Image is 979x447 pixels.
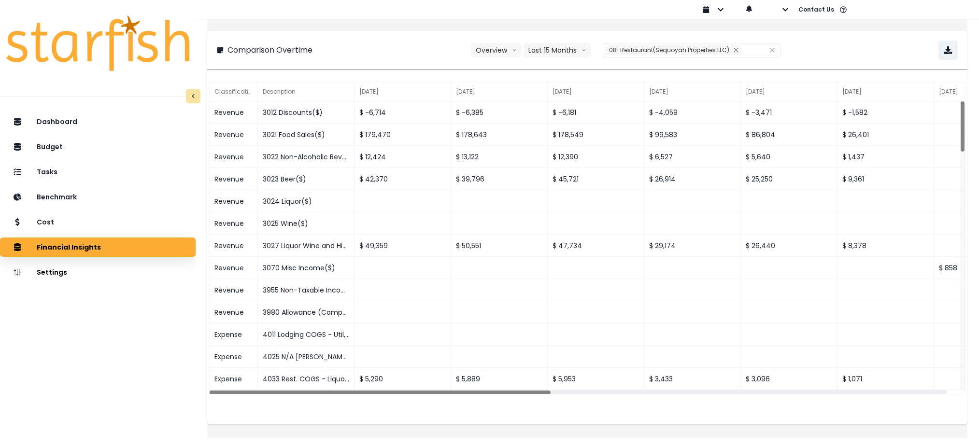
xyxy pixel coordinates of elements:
div: $ 9,361 [837,168,934,190]
div: $ 26,440 [741,235,837,257]
div: $ 39,796 [451,168,548,190]
div: $ 1,437 [837,146,934,168]
div: 08-Restaurant(Sequoyah Properties LLC) [605,45,741,55]
div: 3070 Misc Income($) [258,257,355,279]
div: $ 5,290 [355,368,451,390]
button: Clear [769,45,775,55]
p: Tasks [37,168,57,176]
div: Expense [210,323,258,346]
div: 3023 Beer($) [258,168,355,190]
div: $ 8,378 [837,235,934,257]
div: $ -6,385 [451,101,548,124]
div: [DATE] [355,82,451,101]
span: 08-Restaurant(Sequoyah Properties LLC) [609,46,729,54]
div: $ -6,714 [355,101,451,124]
svg: close [769,47,775,53]
div: $ 5,953 [548,368,644,390]
div: $ 86,804 [741,124,837,146]
p: Budget [37,143,63,151]
div: [DATE] [451,82,548,101]
div: $ 42,370 [355,168,451,190]
div: $ 178,549 [548,124,644,146]
div: $ 3,096 [741,368,837,390]
button: Remove [731,45,741,55]
div: 3955 Non-Taxable Income($) [258,279,355,301]
div: $ 26,914 [644,168,741,190]
div: 3012 Discounts($) [258,101,355,124]
div: $ 5,889 [451,368,548,390]
div: $ 25,250 [741,168,837,190]
div: $ 26,401 [837,124,934,146]
p: Comparison Overtime [227,44,312,56]
div: Revenue [210,279,258,301]
div: $ -3,471 [741,101,837,124]
p: Dashboard [37,118,77,126]
div: Revenue [210,146,258,168]
div: $ 29,174 [644,235,741,257]
button: Overviewarrow down line [471,43,522,57]
div: Revenue [210,168,258,190]
div: 3022 Non-Alcoholic Beverage Sales($) [258,146,355,168]
div: Expense [210,368,258,390]
div: [DATE] [644,82,741,101]
div: Revenue [210,301,258,323]
div: [DATE] [548,82,644,101]
div: $ 1,071 [837,368,934,390]
div: Revenue [210,101,258,124]
div: $ 12,390 [548,146,644,168]
div: $ 178,643 [451,124,548,146]
div: $ 13,122 [451,146,548,168]
div: [DATE] [837,82,934,101]
svg: close [733,47,739,53]
div: $ 45,721 [548,168,644,190]
div: $ 179,470 [355,124,451,146]
div: 3025 Wine($) [258,212,355,235]
p: Benchmark [37,193,77,201]
div: Revenue [210,257,258,279]
div: $ -6,181 [548,101,644,124]
div: $ 49,359 [355,235,451,257]
div: $ 99,583 [644,124,741,146]
div: $ 6,527 [644,146,741,168]
svg: arrow down line [512,45,517,55]
div: Classification [210,82,258,101]
div: $ 47,734 [548,235,644,257]
div: 4025 N/A [PERSON_NAME] COGS($) [258,346,355,368]
div: 3980 Allowance (Comps and Refunds)($) [258,301,355,323]
div: $ 3,433 [644,368,741,390]
div: $ -4,059 [644,101,741,124]
svg: arrow down line [582,45,586,55]
div: 3024 Liquor($) [258,190,355,212]
div: Revenue [210,124,258,146]
div: $ -1,582 [837,101,934,124]
p: Cost [37,218,54,226]
div: $ 5,640 [741,146,837,168]
div: $ 50,551 [451,235,548,257]
button: Last 15 Monthsarrow down line [524,43,591,57]
div: 4033 Rest. COGS - Liquor Wine and High Gravity Beer (deleted)($) [258,368,355,390]
div: 3027 Liquor Wine and High Gravity Beer Sales (deleted)($) [258,235,355,257]
div: 4011 Lodging COGS - Util, Fees, Linens, Misc($) [258,323,355,346]
div: $ 12,424 [355,146,451,168]
div: Revenue [210,235,258,257]
div: Description [258,82,355,101]
div: Expense [210,346,258,368]
div: [DATE] [741,82,837,101]
div: Revenue [210,190,258,212]
div: 3021 Food Sales($) [258,124,355,146]
div: Revenue [210,212,258,235]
